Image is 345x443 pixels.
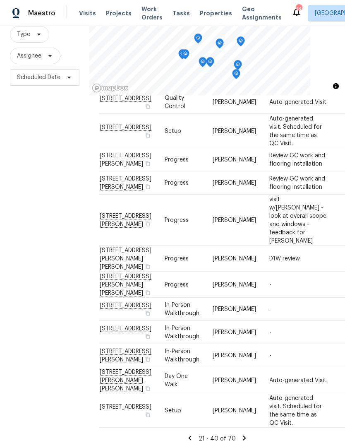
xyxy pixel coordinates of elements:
[100,247,151,270] span: [STREET_ADDRESS][PERSON_NAME][PERSON_NAME]
[144,183,151,190] button: Copy Address
[165,349,199,363] span: In-Person Walkthrough
[181,49,189,62] div: Map marker
[213,377,256,383] span: [PERSON_NAME]
[165,373,188,387] span: Day One Walk
[296,5,302,13] div: 13
[199,436,236,442] span: 21 - 40 of 70
[269,353,271,359] span: -
[269,176,325,190] span: Review GC work and flooring installation
[165,255,189,261] span: Progress
[144,220,151,227] button: Copy Address
[269,330,271,335] span: -
[269,153,325,167] span: Review GC work and flooring installation
[269,395,322,426] span: Auto-generated visit. Scheduled for the same time as QC Visit.
[242,5,282,22] span: Geo Assignments
[232,69,240,82] div: Map marker
[100,153,151,167] span: [STREET_ADDRESS][PERSON_NAME]
[172,10,190,16] span: Tasks
[144,103,151,110] button: Copy Address
[17,52,41,60] span: Assignee
[333,82,338,91] span: Toggle attribution
[17,30,30,39] span: Type
[199,57,207,70] div: Map marker
[165,95,185,109] span: Quality Control
[79,9,96,17] span: Visits
[165,180,189,186] span: Progress
[213,128,256,134] span: [PERSON_NAME]
[213,217,256,223] span: [PERSON_NAME]
[165,302,199,316] span: In-Person Walkthrough
[144,262,151,270] button: Copy Address
[106,9,132,17] span: Projects
[144,333,151,340] button: Copy Address
[213,282,256,287] span: [PERSON_NAME]
[269,282,271,287] span: -
[237,36,245,49] div: Map marker
[165,407,181,413] span: Setup
[269,255,300,261] span: D1W review
[234,60,242,73] div: Map marker
[213,255,256,261] span: [PERSON_NAME]
[269,99,326,105] span: Auto-generated Visit
[213,353,256,359] span: [PERSON_NAME]
[194,34,202,46] div: Map marker
[165,282,189,287] span: Progress
[144,356,151,363] button: Copy Address
[213,99,256,105] span: [PERSON_NAME]
[100,404,151,409] span: [STREET_ADDRESS]
[213,306,256,312] span: [PERSON_NAME]
[165,157,189,163] span: Progress
[331,81,341,91] button: Toggle attribution
[144,411,151,418] button: Copy Address
[165,128,181,134] span: Setup
[165,217,189,223] span: Progress
[269,377,326,383] span: Auto-generated Visit
[28,9,55,17] span: Maestro
[144,289,151,296] button: Copy Address
[92,83,128,93] a: Mapbox homepage
[213,330,256,335] span: [PERSON_NAME]
[269,116,322,146] span: Auto-generated visit. Scheduled for the same time as QC Visit.
[144,310,151,317] button: Copy Address
[269,196,326,243] span: visit w/[PERSON_NAME] - look at overall scope and windows - feedback for [PERSON_NAME]
[269,306,271,312] span: -
[144,160,151,167] button: Copy Address
[144,131,151,139] button: Copy Address
[178,49,187,62] div: Map marker
[141,5,163,22] span: Work Orders
[213,157,256,163] span: [PERSON_NAME]
[17,73,60,82] span: Scheduled Date
[213,407,256,413] span: [PERSON_NAME]
[200,9,232,17] span: Properties
[165,325,199,339] span: In-Person Walkthrough
[144,384,151,392] button: Copy Address
[213,180,256,186] span: [PERSON_NAME]
[216,39,224,51] div: Map marker
[206,57,214,70] div: Map marker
